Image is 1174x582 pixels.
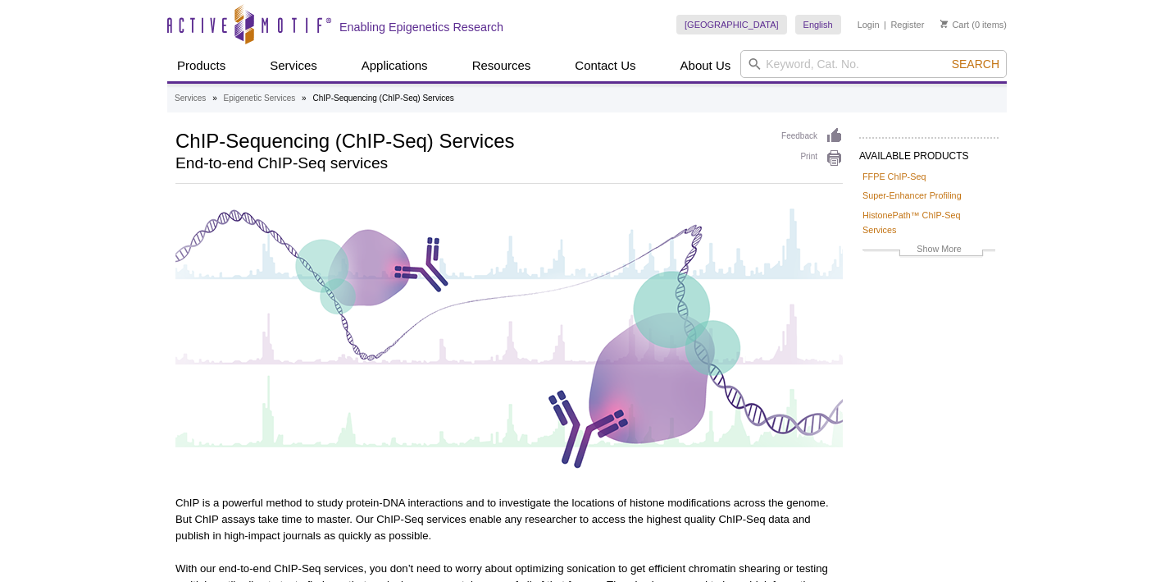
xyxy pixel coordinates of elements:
[676,15,787,34] a: [GEOGRAPHIC_DATA]
[862,188,962,203] a: Super-Enhancer Profiling
[940,15,1007,34] li: (0 items)
[795,15,841,34] a: English
[260,50,327,81] a: Services
[175,156,765,171] h2: End-to-end ChIP-Seq services
[858,19,880,30] a: Login
[781,149,843,167] a: Print
[352,50,438,81] a: Applications
[862,169,926,184] a: FFPE ChIP-Seq
[671,50,741,81] a: About Us
[167,50,235,81] a: Products
[781,127,843,145] a: Feedback
[940,20,948,28] img: Your Cart
[940,19,969,30] a: Cart
[859,137,999,167] h2: AVAILABLE PRODUCTS
[462,50,541,81] a: Resources
[175,495,843,544] p: ChIP is a powerful method to study protein-DNA interactions and to investigate the locations of h...
[223,91,295,106] a: Epigenetic Services
[740,50,1007,78] input: Keyword, Cat. No.
[175,91,206,106] a: Services
[175,127,765,152] h1: ChIP-Sequencing (ChIP-Seq) Services
[862,241,995,260] a: Show More
[302,94,307,103] li: »
[952,57,999,71] span: Search
[339,20,503,34] h2: Enabling Epigenetics Research
[884,15,886,34] li: |
[175,200,843,474] img: ChIP-Seq Services
[212,94,217,103] li: »
[947,57,1004,71] button: Search
[312,94,453,103] li: ChIP-Sequencing (ChIP-Seq) Services
[862,208,995,237] a: HistonePath™ ChIP-Seq Services
[565,50,645,81] a: Contact Us
[890,19,924,30] a: Register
